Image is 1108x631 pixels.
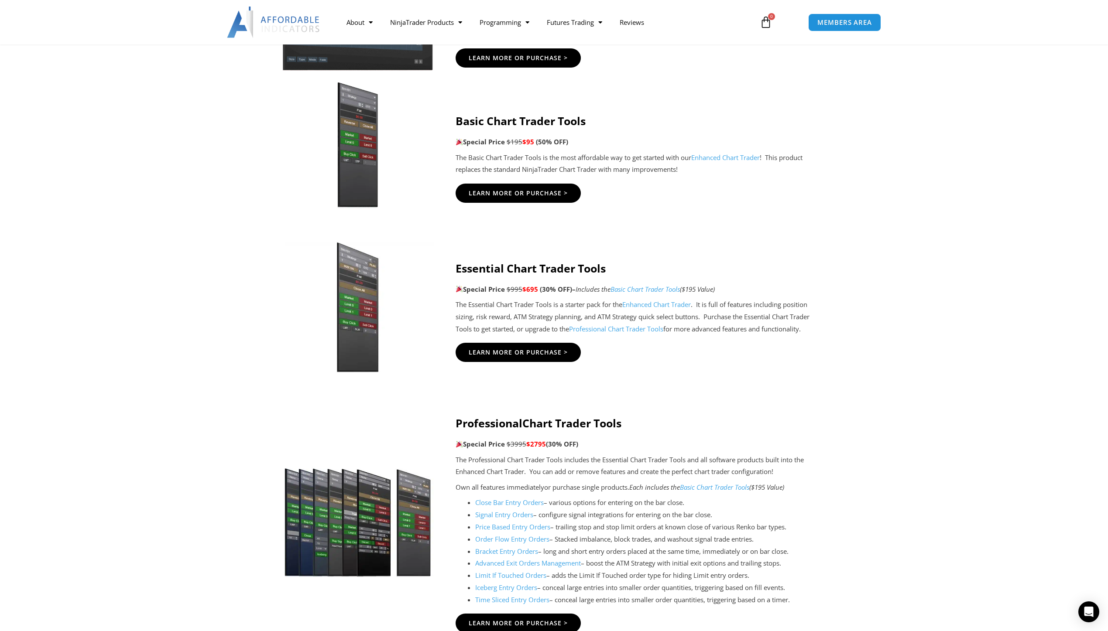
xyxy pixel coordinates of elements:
a: Enhanced Chart Trader [691,153,760,162]
img: LogoAI | Affordable Indicators – NinjaTrader [227,7,321,38]
li: – adds the Limit If Touched order type for hiding Limit entry orders. [475,570,827,582]
a: Time Sliced Entry Orders [475,595,549,604]
p: The Professional Chart Trader Tools includes the Essential Chart Trader Tools and all software pr... [456,454,827,478]
li: – Stacked imbalance, block trades, and washout signal trade entries. [475,533,827,546]
a: Order Flow Entry Orders [475,535,549,543]
a: Programming [471,12,538,32]
strong: Special Price [456,137,505,146]
i: Includes the ($195 Value) [576,285,715,293]
a: Close Bar Entry Orders [475,498,544,507]
span: or purchase single products. [544,483,629,491]
i: Each includes the ($195 Value) [629,483,784,491]
span: Learn More Or Purchase > [469,55,568,61]
li: – configure signal integrations for entering on the bar close. [475,509,827,521]
a: MEMBERS AREA [808,14,881,31]
span: Learn More Or Purchase > [469,620,568,626]
strong: Essential Chart Trader Tools [456,261,606,276]
span: Own all features immediately [456,483,544,491]
a: About [338,12,381,32]
span: $995 [507,285,522,293]
img: ProfessionalToolsBundlePagejpg | Affordable Indicators – NinjaTrader [281,446,434,577]
span: $195 [507,137,522,146]
li: – various options for entering on the bar close. [475,497,827,509]
a: Basic Chart Trader Tools [611,285,680,293]
img: 🎉 [456,441,463,447]
strong: Special Price [456,440,505,448]
div: Open Intercom Messenger [1078,601,1099,622]
li: – boost the ATM Strategy with initial exit options and trailing stops. [475,557,827,570]
span: 0 [768,13,775,20]
strong: – [572,285,576,293]
a: Iceberg Entry Orders [475,583,537,592]
span: (50% OFF) [536,137,568,146]
a: Signal Entry Orders [475,510,533,519]
a: 0 [747,10,785,35]
span: $695 [522,285,538,293]
img: BasicTools | Affordable Indicators – NinjaTrader [281,80,434,211]
a: Price Based Entry Orders [475,522,550,531]
li: – conceal large entries into smaller order quantities, triggering based on a timer. [475,594,827,606]
a: Learn More Or Purchase > [456,48,581,68]
span: $2795 [526,440,546,448]
a: Basic Chart Trader Tools [680,483,749,491]
li: – trailing stop and stop limit orders at known close of various Renko bar types. [475,521,827,533]
span: Learn More Or Purchase > [469,190,568,196]
span: MEMBERS AREA [817,19,872,26]
strong: Basic Chart Trader Tools [456,113,586,128]
a: Enhanced Chart Trader [622,300,691,309]
a: NinjaTrader Products [381,12,471,32]
b: (30% OFF) [540,285,576,293]
p: The Essential Chart Trader Tools is a starter pack for the . It is full of features including pos... [456,299,827,335]
span: $95 [522,137,534,146]
img: Essential-Chart-Trader-Toolsjpg | Affordable Indicators – NinjaTrader [281,242,434,372]
a: Learn More Or Purchase > [456,184,581,203]
li: – long and short entry orders placed at the same time, immediately or on bar close. [475,546,827,558]
a: Professional Chart Trader Tools [569,324,663,333]
img: 🎉 [456,286,463,292]
h4: Professional [456,416,827,430]
nav: Menu [338,12,750,32]
span: $3995 [507,440,526,448]
p: The Basic Chart Trader Tools is the most affordable way to get started with our ! This product re... [456,152,827,176]
li: – conceal large entries into smaller order quantities, triggering based on fill events. [475,582,827,594]
a: Reviews [611,12,653,32]
a: Bracket Entry Orders [475,547,538,556]
strong: Special Price [456,285,505,293]
img: 🎉 [456,139,463,145]
a: Limit If Touched Orders [475,571,546,580]
a: Advanced Exit Orders Management [475,559,581,567]
b: (30% OFF) [546,440,578,448]
a: Futures Trading [538,12,611,32]
strong: Chart Trader Tools [522,416,621,430]
a: Learn More Or Purchase > [456,343,581,362]
span: Learn More Or Purchase > [469,349,568,355]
